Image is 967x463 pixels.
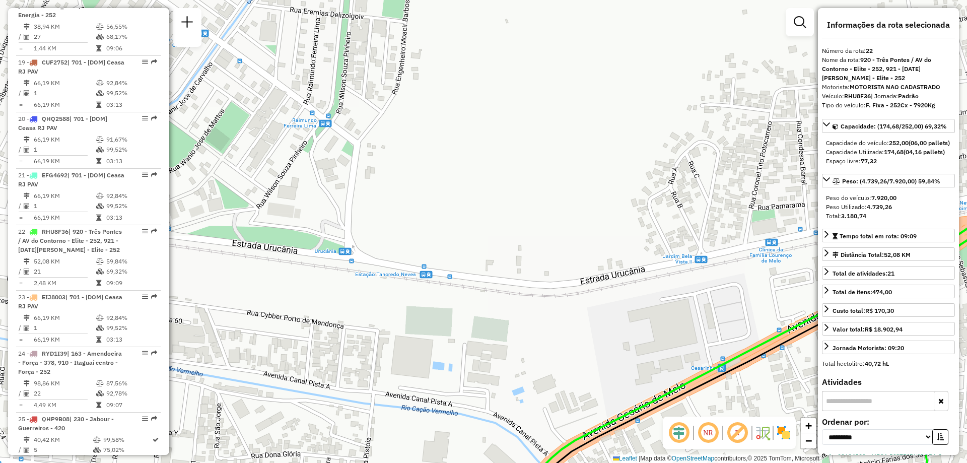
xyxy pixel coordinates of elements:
td: 66,19 KM [33,135,96,145]
em: Rota exportada [151,294,157,300]
span: 24 - [18,350,122,375]
span: QHQ2588 [42,115,70,122]
td: 99,58% [103,435,152,445]
span: Ocultar NR [696,421,720,445]
td: 09:09 [106,278,157,288]
a: Jornada Motorista: 09:20 [822,341,955,354]
button: Ordem crescente [932,429,948,445]
td: 03:13 [106,213,157,223]
td: 2,48 KM [33,278,96,288]
a: Exibir filtros [790,12,810,32]
td: 99,52% [106,88,157,98]
em: Opções [142,416,148,422]
div: Distância Total: [833,250,911,259]
td: = [18,213,23,223]
td: / [18,323,23,333]
div: Tipo do veículo: [822,101,955,110]
span: | 701 - [DOM] Ceasa RJ PAV [18,58,124,75]
div: Map data © contributors,© 2025 TomTom, Microsoft [610,454,822,463]
a: Valor total:R$ 18.902,94 [822,322,955,336]
td: 91,67% [106,135,157,145]
strong: 174,68 [884,148,904,156]
span: | Jornada: [871,92,919,100]
a: Distância Total:52,08 KM [822,247,955,261]
td: 1 [33,145,96,155]
strong: RHU8F36 [844,92,871,100]
a: Total de itens:474,00 [822,285,955,298]
td: 99,52% [106,201,157,211]
i: % de utilização da cubagem [96,269,104,275]
td: / [18,267,23,277]
strong: 40,72 hL [865,360,889,367]
span: Peso: (4.739,26/7.920,00) 59,84% [842,177,940,185]
i: Distância Total [24,24,30,30]
span: − [805,434,812,447]
td: 03:13 [106,156,157,166]
i: % de utilização do peso [96,315,104,321]
span: Capacidade: (174,68/252,00) 69,32% [841,122,947,130]
h4: Atividades [822,377,955,387]
em: Opções [142,172,148,178]
div: Capacidade do veículo: [826,139,951,148]
i: Total de Atividades [24,269,30,275]
td: / [18,201,23,211]
a: Capacidade: (174,68/252,00) 69,32% [822,119,955,133]
td: 66,19 KM [33,313,96,323]
i: Total de Atividades [24,34,30,40]
td: 09:07 [106,400,157,410]
div: Capacidade Utilizada: [826,148,951,157]
td: 1,44 KM [33,43,96,53]
em: Opções [142,294,148,300]
td: 92,78% [106,388,157,399]
i: % de utilização do peso [96,24,104,30]
i: % de utilização da cubagem [96,203,104,209]
a: Zoom in [801,418,816,433]
div: Número da rota: [822,46,955,55]
i: % de utilização da cubagem [96,34,104,40]
em: Opções [142,115,148,121]
strong: 7.920,00 [871,194,896,202]
span: 25 - [18,415,114,432]
div: Peso Utilizado: [826,203,951,212]
i: Total de Atividades [24,325,30,331]
td: 21 [33,267,96,277]
td: 66,19 KM [33,100,96,110]
span: Peso do veículo: [826,194,896,202]
span: + [805,419,812,432]
em: Rota exportada [151,228,157,234]
div: Valor total: [833,325,903,334]
strong: F. Fixa - 252Cx - 7920Kg [866,101,935,109]
i: Tempo total em rota [96,45,101,51]
span: Ocultar deslocamento [667,421,691,445]
i: Total de Atividades [24,90,30,96]
td: 75,02% [103,445,152,455]
strong: 4.739,26 [867,203,892,211]
div: Capacidade: (174,68/252,00) 69,32% [822,135,955,170]
i: % de utilização do peso [96,380,104,386]
td: 66,19 KM [33,213,96,223]
td: 27 [33,32,96,42]
em: Rota exportada [151,115,157,121]
td: / [18,88,23,98]
em: Rota exportada [151,350,157,356]
td: = [18,278,23,288]
span: EIJ8003 [42,293,65,301]
span: 22 - [18,228,122,253]
td: 87,56% [106,378,157,388]
span: 21 - [18,171,124,188]
i: % de utilização da cubagem [93,447,101,453]
td: 66,19 KM [33,191,96,201]
i: Tempo total em rota [96,280,101,286]
strong: (04,16 pallets) [904,148,945,156]
td: = [18,100,23,110]
a: Nova sessão e pesquisa [177,12,197,35]
strong: (06,00 pallets) [909,139,950,147]
span: 52,08 KM [884,251,911,258]
td: 92,84% [106,313,157,323]
i: Distância Total [24,258,30,264]
label: Ordenar por: [822,416,955,428]
i: Total de Atividades [24,390,30,396]
em: Rota exportada [151,416,157,422]
a: Peso: (4.739,26/7.920,00) 59,84% [822,174,955,187]
td: 59,84% [106,256,157,267]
